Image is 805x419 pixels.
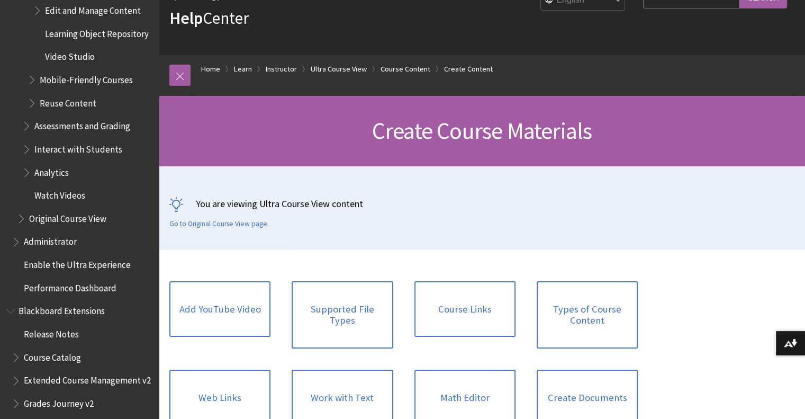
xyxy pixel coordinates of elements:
[311,63,367,76] a: Ultra Course View
[537,281,638,349] a: Types of Course Content
[169,7,249,29] a: HelpCenter
[24,325,79,340] span: Release Notes
[45,48,95,63] span: Video Studio
[34,186,85,201] span: Watch Videos
[292,281,393,349] a: Supported File Types
[381,63,430,76] a: Course Content
[40,71,133,85] span: Mobile-Friendly Courses
[372,116,592,145] span: Create Course Materials
[24,279,116,293] span: Performance Dashboard
[266,63,297,76] a: Instructor
[34,117,130,131] span: Assessments and Grading
[34,140,122,155] span: Interact with Students
[45,25,149,39] span: Learning Object Repository
[201,63,220,76] a: Home
[169,219,269,229] a: Go to Original Course View page.
[24,233,77,247] span: Administrator
[29,210,106,224] span: Original Course View
[24,395,94,409] span: Grades Journey v2
[444,63,493,76] a: Create Content
[24,372,151,386] span: Extended Course Management v2
[19,302,105,317] span: Blackboard Extensions
[40,94,96,109] span: Reuse Content
[234,63,252,76] a: Learn
[414,281,515,337] a: Course Links
[24,256,131,270] span: Enable the Ultra Experience
[169,281,270,337] a: Add YouTube Video
[169,197,794,210] p: You are viewing Ultra Course View content
[34,164,69,178] span: Analytics
[45,2,141,16] span: Edit and Manage Content
[169,7,203,29] strong: Help
[24,349,81,363] span: Course Catalog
